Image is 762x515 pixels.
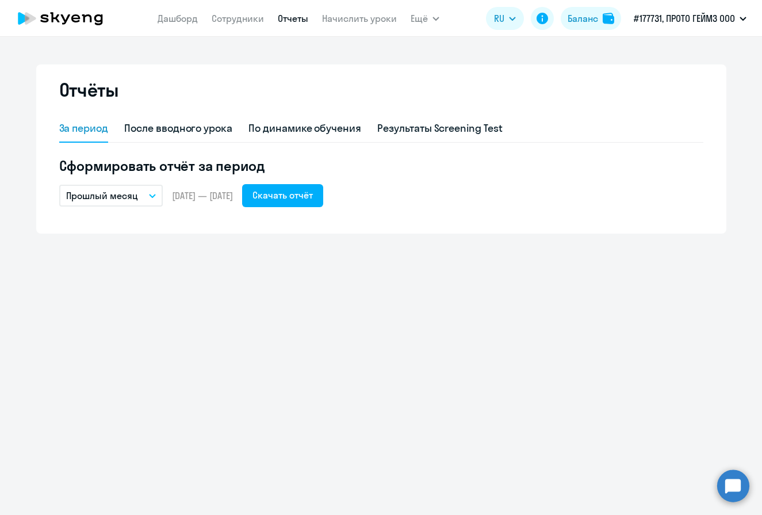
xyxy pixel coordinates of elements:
[494,12,504,25] span: RU
[248,121,361,136] div: По динамике обучения
[603,13,614,24] img: balance
[59,157,703,175] h5: Сформировать отчёт за период
[278,13,308,24] a: Отчеты
[172,189,233,202] span: [DATE] — [DATE]
[411,7,439,30] button: Ещё
[59,121,109,136] div: За период
[59,185,163,207] button: Прошлый месяц
[568,12,598,25] div: Баланс
[66,189,138,203] p: Прошлый месяц
[158,13,198,24] a: Дашборд
[252,188,313,202] div: Скачать отчёт
[628,5,752,32] button: #177731, ПРОТО ГЕЙМЗ ООО
[634,12,735,25] p: #177731, ПРОТО ГЕЙМЗ ООО
[411,12,428,25] span: Ещё
[212,13,264,24] a: Сотрудники
[561,7,621,30] button: Балансbalance
[486,7,524,30] button: RU
[377,121,503,136] div: Результаты Screening Test
[59,78,119,101] h2: Отчёты
[124,121,232,136] div: После вводного урока
[322,13,397,24] a: Начислить уроки
[242,184,323,207] button: Скачать отчёт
